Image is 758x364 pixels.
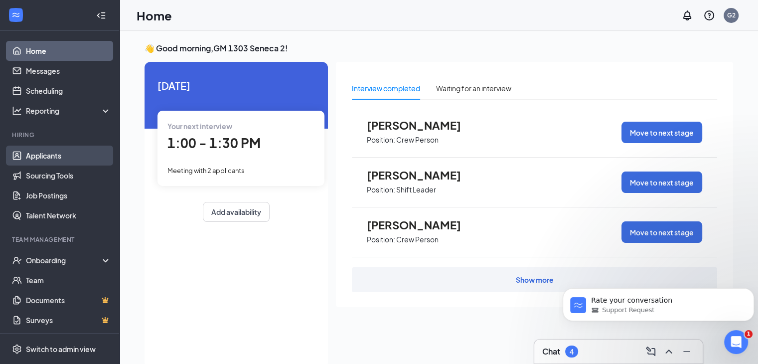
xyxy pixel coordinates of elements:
h3: Chat [542,346,560,357]
p: Crew Person [396,235,439,244]
button: Move to next stage [621,221,702,243]
div: Reporting [26,106,112,116]
svg: Settings [12,344,22,354]
div: G2 [727,11,736,19]
span: [PERSON_NAME] [367,218,476,231]
svg: Minimize [681,346,693,358]
a: Home [26,41,111,61]
div: Waiting for an interview [436,83,511,94]
svg: Collapse [96,10,106,20]
a: Applicants [26,146,111,166]
a: Sourcing Tools [26,166,111,185]
a: Scheduling [26,81,111,101]
a: SurveysCrown [26,310,111,330]
button: Add availability [203,202,270,222]
div: Team Management [12,235,109,244]
iframe: Intercom notifications message [559,267,758,337]
p: Crew Person [396,135,439,145]
span: Your next interview [167,122,232,131]
iframe: Intercom live chat [724,330,748,354]
svg: Notifications [681,9,693,21]
div: Show more [516,275,554,285]
svg: WorkstreamLogo [11,10,21,20]
p: Position: [367,235,395,244]
div: 4 [570,348,574,356]
a: Messages [26,61,111,81]
div: Hiring [12,131,109,139]
span: Meeting with 2 applicants [167,167,245,175]
h3: 👋 Good morning, GM 1303 Seneca 2 ! [145,43,733,54]
span: 1 [745,330,753,338]
svg: Analysis [12,106,22,116]
button: Move to next stage [621,122,702,143]
h1: Home [137,7,172,24]
div: Onboarding [26,255,103,265]
span: [PERSON_NAME] [367,169,476,182]
p: Position: [367,185,395,194]
a: DocumentsCrown [26,290,111,310]
svg: ComposeMessage [645,346,657,358]
span: 1:00 - 1:30 PM [167,135,261,151]
a: Job Postings [26,185,111,205]
button: Minimize [679,344,695,360]
button: Move to next stage [621,172,702,193]
div: Switch to admin view [26,344,96,354]
svg: UserCheck [12,255,22,265]
button: ChevronUp [661,344,677,360]
a: Team [26,270,111,290]
p: Position: [367,135,395,145]
svg: QuestionInfo [703,9,715,21]
span: [PERSON_NAME] [367,119,476,132]
svg: ChevronUp [663,346,675,358]
div: Interview completed [352,83,420,94]
button: ComposeMessage [643,344,659,360]
p: Shift Leader [396,185,436,194]
a: Talent Network [26,205,111,225]
span: [DATE] [157,78,315,93]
